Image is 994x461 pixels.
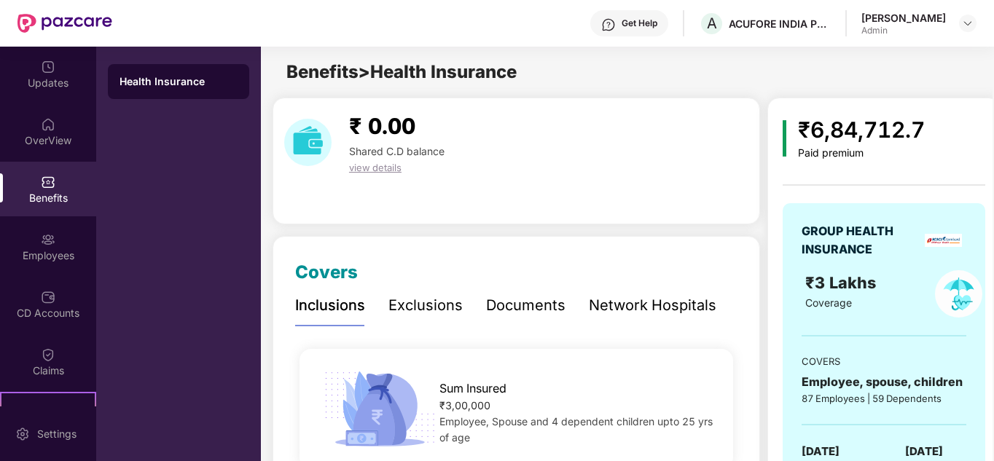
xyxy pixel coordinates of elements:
div: GROUP HEALTH INSURANCE [802,222,920,259]
img: svg+xml;base64,PHN2ZyBpZD0iQmVuZWZpdHMiIHhtbG5zPSJodHRwOi8vd3d3LnczLm9yZy8yMDAwL3N2ZyIgd2lkdGg9Ij... [41,175,55,189]
div: Admin [861,25,946,36]
span: [DATE] [802,443,840,460]
img: svg+xml;base64,PHN2ZyB4bWxucz0iaHR0cDovL3d3dy53My5vcmcvMjAwMC9zdmciIHdpZHRoPSIyMSIgaGVpZ2h0PSIyMC... [41,405,55,419]
img: policyIcon [935,270,982,318]
img: svg+xml;base64,PHN2ZyBpZD0iQ0RfQWNjb3VudHMiIGRhdGEtbmFtZT0iQ0QgQWNjb3VudHMiIHhtbG5zPSJodHRwOi8vd3... [41,290,55,304]
img: icon [783,120,786,157]
img: icon [319,367,440,451]
div: Exclusions [388,294,463,317]
span: [DATE] [905,443,943,460]
span: ₹ 0.00 [349,113,415,139]
div: 87 Employees | 59 Dependents [802,391,966,406]
span: Employee, Spouse and 4 dependent children upto 25 yrs of age [439,415,713,444]
span: Coverage [805,296,852,309]
img: svg+xml;base64,PHN2ZyBpZD0iSG9tZSIgeG1sbnM9Imh0dHA6Ly93d3cudzMub3JnLzIwMDAvc3ZnIiB3aWR0aD0iMjAiIG... [41,117,55,132]
div: Inclusions [295,294,365,317]
div: Health Insurance [120,74,238,89]
span: A [707,15,717,32]
span: Shared C.D balance [349,145,445,157]
div: [PERSON_NAME] [861,11,946,25]
div: Network Hospitals [589,294,716,317]
img: svg+xml;base64,PHN2ZyBpZD0iSGVscC0zMngzMiIgeG1sbnM9Imh0dHA6Ly93d3cudzMub3JnLzIwMDAvc3ZnIiB3aWR0aD... [601,17,616,32]
div: Documents [486,294,566,317]
div: ACUFORE INDIA PRIVATE LIMITED [729,17,831,31]
div: Employee, spouse, children [802,373,966,391]
img: svg+xml;base64,PHN2ZyBpZD0iRHJvcGRvd24tMzJ4MzIiIHhtbG5zPSJodHRwOi8vd3d3LnczLm9yZy8yMDAwL3N2ZyIgd2... [962,17,974,29]
div: Paid premium [798,147,925,159]
span: Benefits > Health Insurance [286,61,517,82]
img: svg+xml;base64,PHN2ZyBpZD0iVXBkYXRlZCIgeG1sbnM9Imh0dHA6Ly93d3cudzMub3JnLzIwMDAvc3ZnIiB3aWR0aD0iMj... [41,60,55,74]
img: svg+xml;base64,PHN2ZyBpZD0iU2V0dGluZy0yMHgyMCIgeG1sbnM9Imh0dHA6Ly93d3cudzMub3JnLzIwMDAvc3ZnIiB3aW... [15,427,30,441]
img: svg+xml;base64,PHN2ZyBpZD0iQ2xhaW0iIHhtbG5zPSJodHRwOi8vd3d3LnczLm9yZy8yMDAwL3N2ZyIgd2lkdGg9IjIwIi... [41,347,55,362]
div: ₹6,84,712.7 [798,113,925,147]
img: download [284,119,332,166]
img: svg+xml;base64,PHN2ZyBpZD0iRW1wbG95ZWVzIiB4bWxucz0iaHR0cDovL3d3dy53My5vcmcvMjAwMC9zdmciIHdpZHRoPS... [41,232,55,247]
span: Covers [295,261,358,283]
span: Sum Insured [439,379,506,398]
div: Get Help [622,17,657,29]
span: ₹3 Lakhs [805,273,880,292]
img: insurerLogo [925,234,962,247]
div: ₹3,00,000 [439,398,713,414]
span: view details [349,162,402,173]
div: Settings [33,427,81,441]
div: COVERS [802,354,966,369]
img: New Pazcare Logo [17,14,112,33]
